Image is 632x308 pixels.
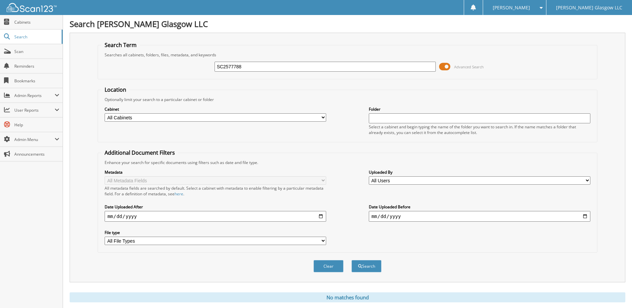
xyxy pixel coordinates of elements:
[369,124,590,135] div: Select a cabinet and begin typing the name of the folder you want to search in. If the name match...
[14,137,55,142] span: Admin Menu
[314,260,343,272] button: Clear
[70,18,625,29] h1: Search [PERSON_NAME] Glasgow LLC
[14,93,55,98] span: Admin Reports
[351,260,381,272] button: Search
[493,6,530,10] span: [PERSON_NAME]
[14,107,55,113] span: User Reports
[369,169,590,175] label: Uploaded By
[101,160,593,165] div: Enhance your search for specific documents using filters such as date and file type.
[101,149,178,156] legend: Additional Document Filters
[14,122,59,128] span: Help
[369,204,590,210] label: Date Uploaded Before
[70,292,625,302] div: No matches found
[14,49,59,54] span: Scan
[7,3,57,12] img: scan123-logo-white.svg
[556,6,622,10] span: [PERSON_NAME] Glasgow LLC
[175,191,183,197] a: here
[14,19,59,25] span: Cabinets
[14,151,59,157] span: Announcements
[105,106,326,112] label: Cabinet
[369,211,590,222] input: end
[101,41,140,49] legend: Search Term
[454,64,484,69] span: Advanced Search
[14,78,59,84] span: Bookmarks
[105,169,326,175] label: Metadata
[369,106,590,112] label: Folder
[105,211,326,222] input: start
[101,86,130,93] legend: Location
[105,185,326,197] div: All metadata fields are searched by default. Select a cabinet with metadata to enable filtering b...
[101,97,593,102] div: Optionally limit your search to a particular cabinet or folder
[105,230,326,235] label: File type
[105,204,326,210] label: Date Uploaded After
[101,52,593,58] div: Searches all cabinets, folders, files, metadata, and keywords
[14,34,58,40] span: Search
[14,63,59,69] span: Reminders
